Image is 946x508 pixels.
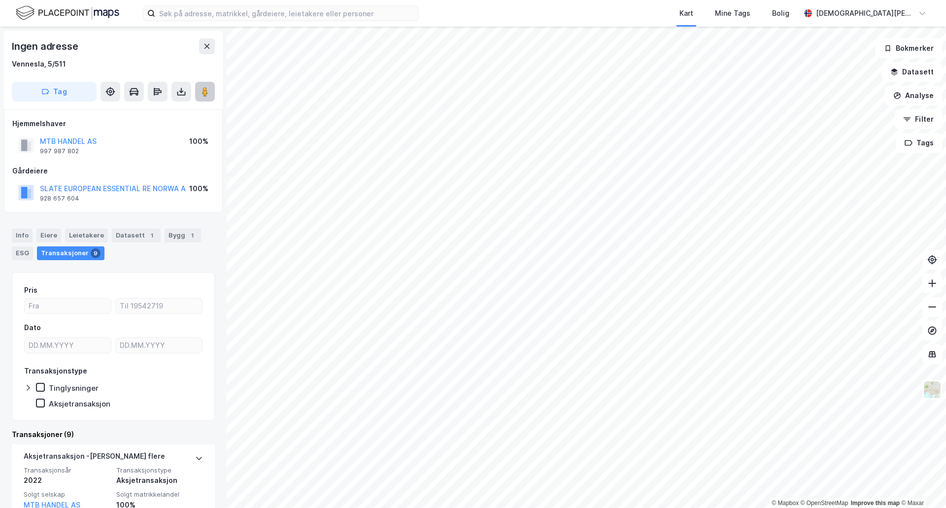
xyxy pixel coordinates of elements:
[189,135,208,147] div: 100%
[885,86,942,105] button: Analyse
[24,490,110,499] span: Solgt selskap
[40,147,79,155] div: 997 987 802
[116,299,202,313] input: Til 19542719
[49,383,99,393] div: Tinglysninger
[24,365,87,377] div: Transaksjonstype
[25,338,111,353] input: DD.MM.YYYY
[801,500,848,507] a: OpenStreetMap
[24,450,165,466] div: Aksjetransaksjon - [PERSON_NAME] flere
[12,38,80,54] div: Ingen adresse
[12,118,214,130] div: Hjemmelshaver
[116,490,203,499] span: Solgt matrikkelandel
[24,466,110,474] span: Transaksjonsår
[165,229,201,242] div: Bygg
[49,399,110,408] div: Aksjetransaksjon
[116,474,203,486] div: Aksjetransaksjon
[116,338,202,353] input: DD.MM.YYYY
[895,109,942,129] button: Filter
[147,231,157,240] div: 1
[24,284,37,296] div: Pris
[897,461,946,508] div: Kontrollprogram for chat
[37,246,104,260] div: Transaksjoner
[876,38,942,58] button: Bokmerker
[12,82,97,102] button: Tag
[189,183,208,195] div: 100%
[772,7,789,19] div: Bolig
[816,7,914,19] div: [DEMOGRAPHIC_DATA][PERSON_NAME]
[91,248,101,258] div: 9
[25,299,111,313] input: Fra
[897,461,946,508] iframe: Chat Widget
[112,229,161,242] div: Datasett
[24,474,110,486] div: 2022
[36,229,61,242] div: Eiere
[12,165,214,177] div: Gårdeiere
[12,229,33,242] div: Info
[12,58,66,70] div: Vennesla, 5/511
[16,4,119,22] img: logo.f888ab2527a4732fd821a326f86c7f29.svg
[65,229,108,242] div: Leietakere
[715,7,750,19] div: Mine Tags
[155,6,418,21] input: Søk på adresse, matrikkel, gårdeiere, leietakere eller personer
[12,246,33,260] div: ESG
[40,195,79,203] div: 928 657 604
[116,466,203,474] span: Transaksjonstype
[882,62,942,82] button: Datasett
[679,7,693,19] div: Kart
[772,500,799,507] a: Mapbox
[12,429,215,440] div: Transaksjoner (9)
[923,380,942,399] img: Z
[851,500,900,507] a: Improve this map
[187,231,197,240] div: 1
[896,133,942,153] button: Tags
[24,322,41,334] div: Dato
